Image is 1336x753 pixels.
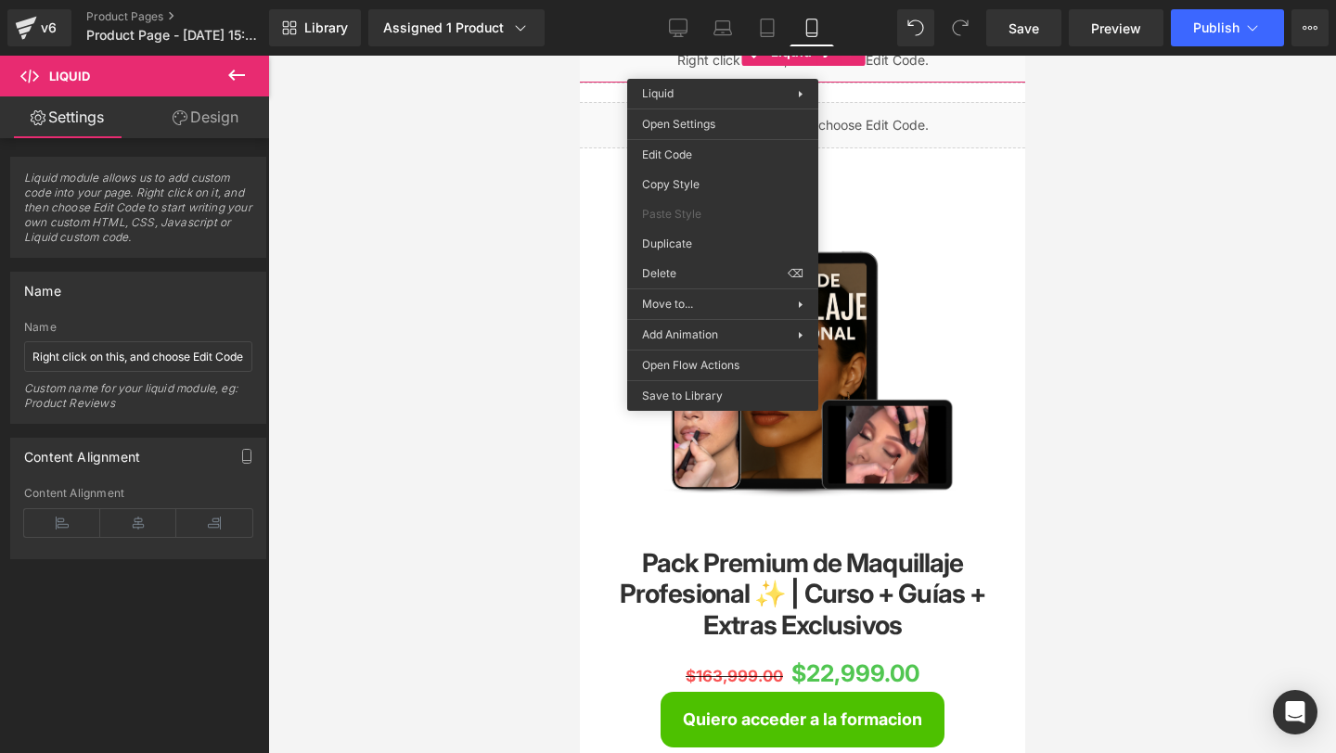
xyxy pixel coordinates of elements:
[138,96,273,138] a: Design
[1008,19,1039,38] span: Save
[24,381,252,423] div: Custom name for your liquid module, eg: Product Reviews
[58,128,387,539] img: Pack Premium de Maquillaje Profesional ✨ | Curso + Guías + Extras Exclusivos
[86,9,300,24] a: Product Pages
[1171,9,1284,46] button: Publish
[745,9,790,46] a: Tablet
[642,206,803,223] span: Paste Style
[86,28,264,43] span: Product Page - [DATE] 15:33:13
[897,9,934,46] button: Undo
[212,599,340,636] span: $22,999.00
[106,611,203,630] span: $163,999.00
[642,147,803,163] span: Edit Code
[642,176,803,193] span: Copy Style
[7,9,71,46] a: v6
[642,357,803,374] span: Open Flow Actions
[24,439,140,465] div: Content Alignment
[269,9,361,46] a: New Library
[642,265,788,282] span: Delete
[642,296,798,313] span: Move to...
[24,273,61,299] div: Name
[1193,20,1240,35] span: Publish
[642,236,803,252] span: Duplicate
[24,321,252,334] div: Name
[383,19,530,37] div: Assigned 1 Product
[790,9,834,46] a: Mobile
[1091,19,1141,38] span: Preview
[700,9,745,46] a: Laptop
[788,265,803,282] span: ⌫
[1273,690,1317,734] div: Open Intercom Messenger
[5,492,441,586] a: Pack Premium de Maquillaje Profesional ✨ | Curso + Guías + Extras Exclusivos
[642,86,674,100] span: Liquid
[37,16,60,40] div: v6
[49,69,90,83] span: Liquid
[24,171,252,257] span: Liquid module allows us to add custom code into your page. Right click on it, and then choose Edi...
[642,116,803,133] span: Open Settings
[642,326,798,343] span: Add Animation
[642,388,803,404] span: Save to Library
[656,9,700,46] a: Desktop
[942,9,979,46] button: Redo
[81,636,365,693] button: Quiero acceder a la formacion
[24,487,252,500] div: Content Alignment
[1069,9,1163,46] a: Preview
[304,19,348,36] span: Library
[1291,9,1329,46] button: More
[103,654,342,673] span: Quiero acceder a la formacion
